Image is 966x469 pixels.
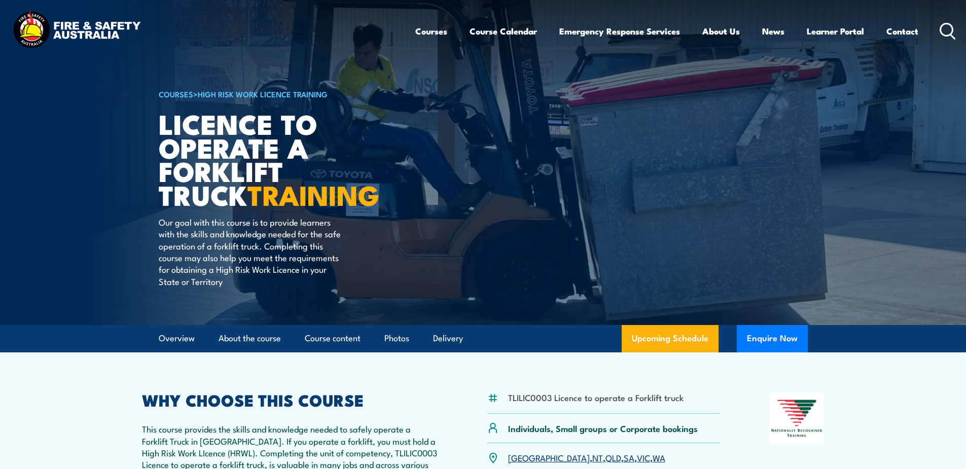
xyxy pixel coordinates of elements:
[142,392,438,407] h2: WHY CHOOSE THIS COURSE
[159,112,409,206] h1: Licence to operate a forklift truck
[559,18,680,45] a: Emergency Response Services
[198,88,328,99] a: High Risk Work Licence Training
[508,422,698,434] p: Individuals, Small groups or Corporate bookings
[807,18,864,45] a: Learner Portal
[219,325,281,352] a: About the course
[592,451,603,463] a: NT
[508,451,590,463] a: [GEOGRAPHIC_DATA]
[159,216,344,287] p: Our goal with this course is to provide learners with the skills and knowledge needed for the saf...
[605,451,621,463] a: QLD
[415,18,447,45] a: Courses
[159,325,195,352] a: Overview
[470,18,537,45] a: Course Calendar
[653,451,665,463] a: WA
[886,18,918,45] a: Contact
[159,88,193,99] a: COURSES
[624,451,634,463] a: SA
[305,325,361,352] a: Course content
[247,173,379,215] strong: TRAINING
[770,392,825,444] img: Nationally Recognised Training logo.
[637,451,650,463] a: VIC
[762,18,784,45] a: News
[508,391,684,403] li: TLILIC0003 Licence to operate a Forklift truck
[702,18,740,45] a: About Us
[622,325,719,352] a: Upcoming Schedule
[433,325,463,352] a: Delivery
[737,325,808,352] button: Enquire Now
[384,325,409,352] a: Photos
[159,88,409,100] h6: >
[508,452,665,463] p: , , , , ,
